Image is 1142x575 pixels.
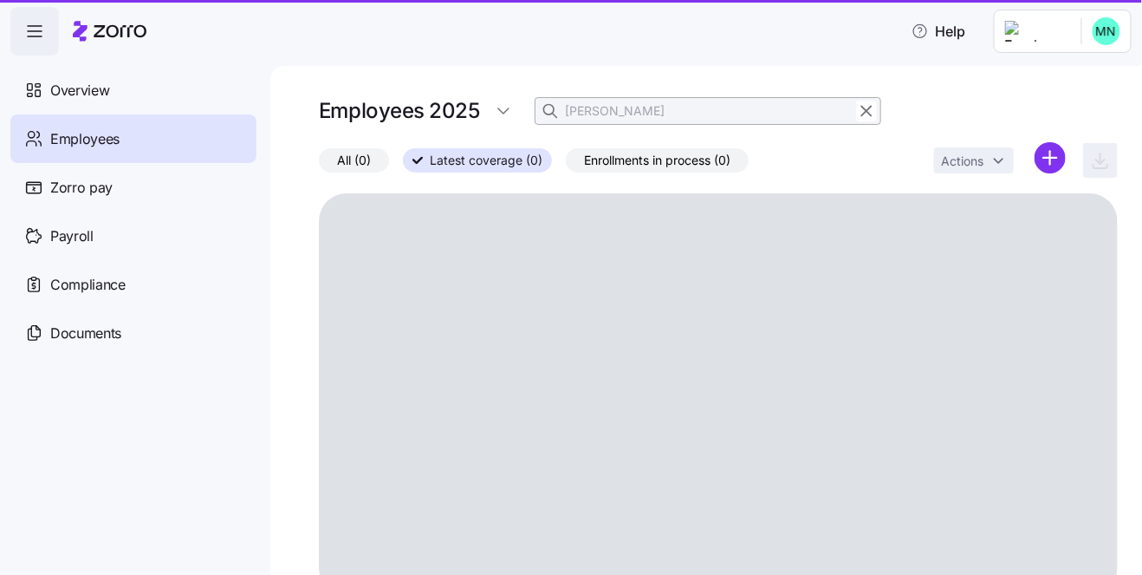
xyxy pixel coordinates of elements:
a: Zorro pay [10,163,256,212]
span: Payroll [50,225,94,247]
input: Search Employees [535,97,881,125]
svg: add icon [1035,142,1066,173]
h1: Employees 2025 [319,97,479,124]
a: Payroll [10,212,256,260]
a: Documents [10,309,256,357]
button: Help [898,14,980,49]
a: Compliance [10,260,256,309]
a: Employees [10,114,256,163]
span: Latest coverage (0) [430,149,542,172]
span: Enrollments in process (0) [584,149,730,172]
span: Help [912,21,966,42]
button: Actions [934,147,1014,173]
span: Employees [50,128,120,150]
span: Actions [941,155,983,167]
span: Documents [50,323,121,344]
img: Employer logo [1005,21,1067,42]
span: Compliance [50,274,126,296]
a: Overview [10,66,256,114]
span: Zorro pay [50,177,113,199]
span: All (0) [337,149,371,172]
span: Overview [50,80,109,101]
img: b0ee0d05d7ad5b312d7e0d752ccfd4ca [1093,17,1120,45]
